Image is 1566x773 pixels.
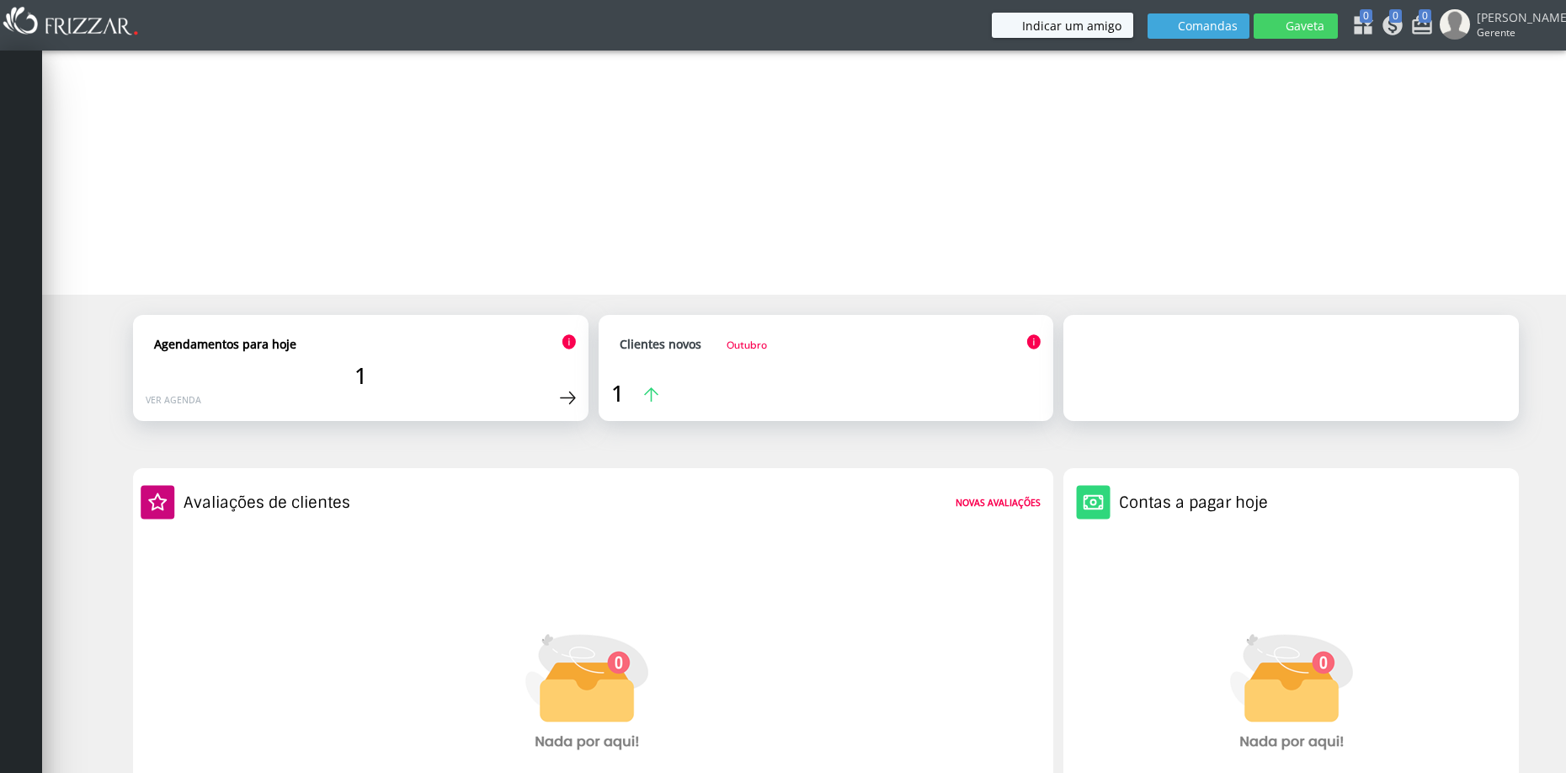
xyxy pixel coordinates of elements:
span: 0 [1419,9,1431,23]
span: Gaveta [1284,20,1326,32]
a: [PERSON_NAME] Gerente [1440,9,1558,43]
span: Outubro [727,339,767,352]
strong: Novas avaliações [956,497,1041,509]
img: Ícone de um cofre [1076,485,1111,520]
span: Gerente [1477,25,1553,40]
span: [PERSON_NAME] [1477,9,1553,25]
strong: Clientes novos [620,336,701,352]
button: Gaveta [1254,13,1338,39]
a: 0 [1381,13,1398,40]
h2: Avaliações de clientes [184,493,350,513]
span: Comandas [1178,20,1238,32]
a: Clientes novosOutubro [620,336,767,352]
span: 1 [611,378,624,408]
img: Ícone de informação [1026,334,1041,350]
a: 1 [611,378,658,408]
button: Indicar um amigo [992,13,1133,38]
img: Ícone de informação [562,334,576,350]
span: 1 [354,360,367,391]
a: 0 [1351,13,1368,40]
img: Ícone de seta para a cima [644,387,658,402]
img: Ícone de estrela [141,485,175,520]
img: Ícone de seta para a direita [560,391,576,405]
span: 0 [1360,9,1372,23]
strong: Agendamentos para hoje [154,336,296,352]
span: 0 [1389,9,1402,23]
a: Ver agenda [146,394,201,406]
button: Comandas [1148,13,1249,39]
h2: Contas a pagar hoje [1119,493,1268,513]
span: Indicar um amigo [1022,20,1121,32]
a: 0 [1410,13,1427,40]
